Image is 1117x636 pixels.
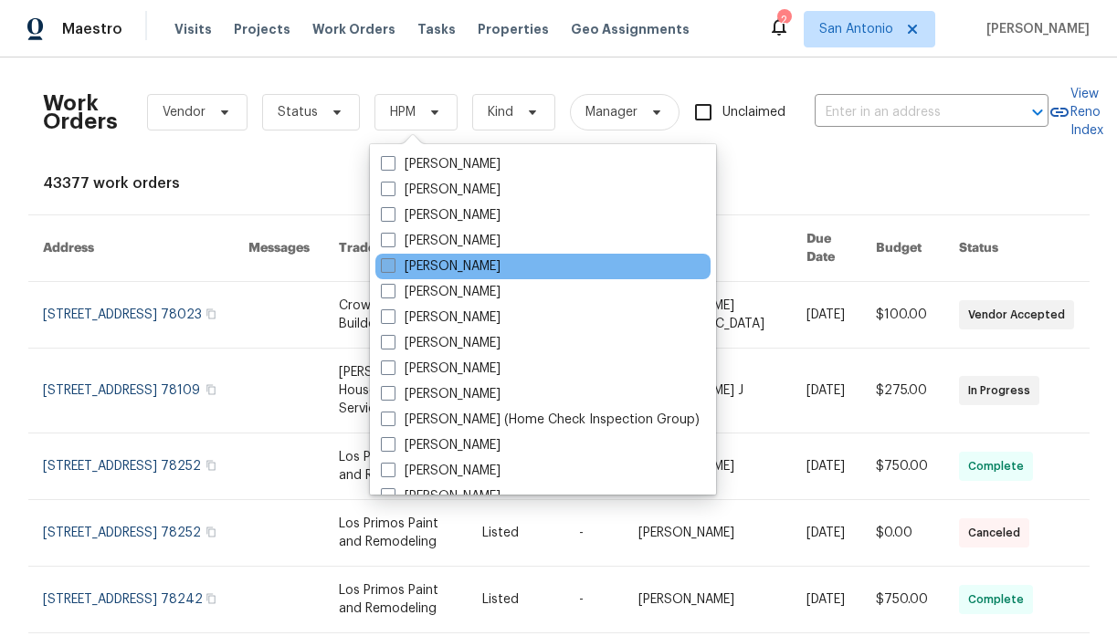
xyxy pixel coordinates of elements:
label: [PERSON_NAME] [381,206,501,224]
th: Due Date [792,215,861,282]
label: [PERSON_NAME] [381,334,501,352]
th: Status [944,215,1089,282]
td: Los Primos Paint and Remodeling [324,567,468,633]
input: Enter in an address [815,99,997,127]
td: [PERSON_NAME] Housekeeping Services [324,349,468,433]
span: Status [278,103,318,121]
label: [PERSON_NAME] [381,487,501,506]
button: Copy Address [203,381,219,398]
td: Los Primos Paint and Remodeling [324,433,468,500]
span: Kind [488,103,513,121]
td: Crown Custom Builders [324,282,468,349]
div: 43377 work orders [43,174,1075,193]
span: [PERSON_NAME] [979,20,1090,38]
th: Budget [861,215,944,282]
label: [PERSON_NAME] (Home Check Inspection Group) [381,411,700,429]
td: [PERSON_NAME] [624,500,792,567]
label: [PERSON_NAME] [381,283,501,301]
td: Listed [468,567,564,633]
span: San Antonio [819,20,893,38]
span: Geo Assignments [571,20,690,38]
button: Open [1025,99,1050,125]
span: Maestro [62,20,122,38]
label: [PERSON_NAME] [381,462,501,480]
span: Tasks [417,23,456,36]
td: Los Primos Paint and Remodeling [324,500,468,567]
label: [PERSON_NAME] [381,181,501,199]
label: [PERSON_NAME] [381,436,501,454]
span: Vendor [163,103,205,121]
label: [PERSON_NAME] [381,385,501,403]
span: Work Orders [312,20,395,38]
span: Properties [478,20,549,38]
label: [PERSON_NAME] [381,308,501,327]
th: Trade Partner [324,215,468,282]
td: Listed [468,500,564,567]
button: Copy Address [203,457,219,474]
span: Manager [585,103,638,121]
button: Copy Address [203,524,219,540]
span: Visits [174,20,212,38]
span: Unclaimed [722,103,785,122]
th: Messages [234,215,324,282]
label: [PERSON_NAME] [381,257,501,276]
td: [PERSON_NAME] [624,567,792,633]
label: [PERSON_NAME] [381,360,501,378]
span: Projects [234,20,290,38]
td: - [564,567,624,633]
h2: Work Orders [43,94,118,130]
label: [PERSON_NAME] [381,155,501,173]
td: - [564,500,624,567]
span: HPM [390,103,416,121]
th: Address [28,215,234,282]
button: Copy Address [203,306,219,322]
button: Copy Address [203,590,219,607]
a: View Reno Index [1049,85,1103,140]
div: 2 [777,11,790,29]
label: [PERSON_NAME] [381,232,501,250]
